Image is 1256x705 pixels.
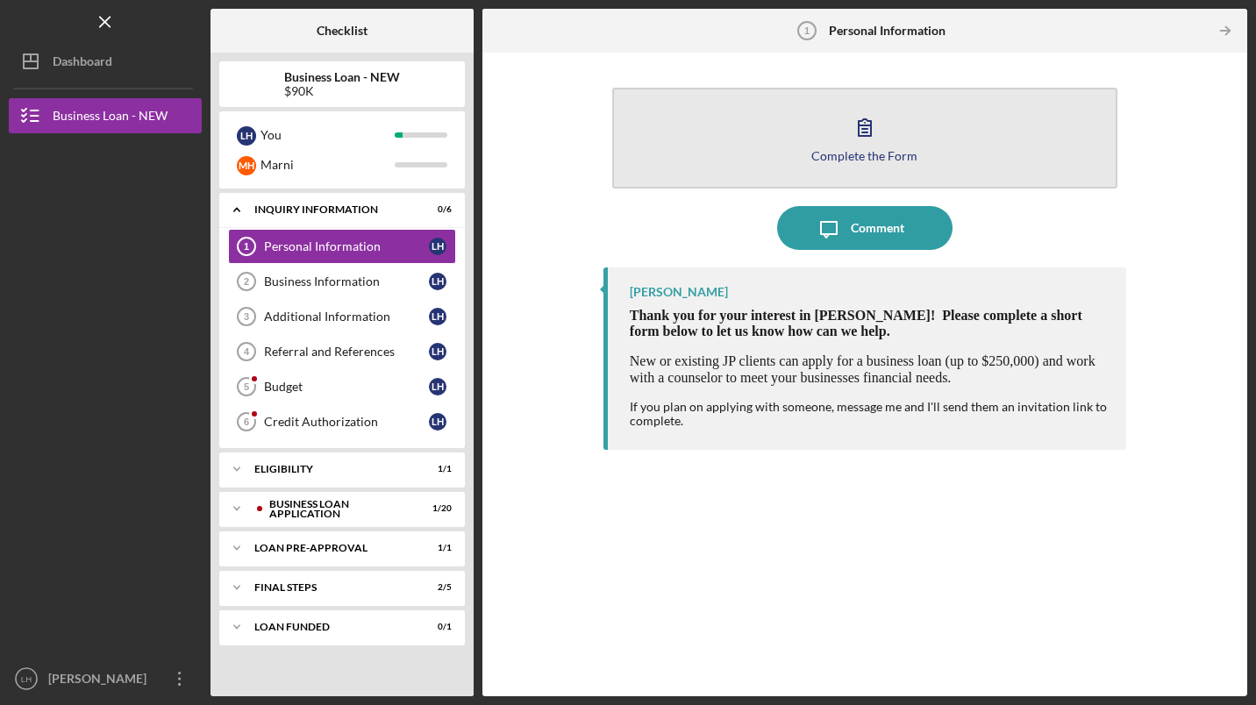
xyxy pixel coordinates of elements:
[630,353,1095,384] span: New or existing JP clients can apply for a business loan (up to $250,000) and work with a counsel...
[630,400,1109,428] div: If you plan on applying with someone, message me and I'll send them an invitation link to complete.
[284,70,400,84] b: Business Loan - NEW
[228,404,456,439] a: 6Credit AuthorizationLH
[811,149,917,162] div: Complete the Form
[429,343,446,360] div: L H
[44,661,158,701] div: [PERSON_NAME]
[612,88,1117,189] button: Complete the Form
[228,369,456,404] a: 5BudgetLH
[420,622,452,632] div: 0 / 1
[244,346,250,357] tspan: 4
[228,229,456,264] a: 1Personal InformationLH
[254,622,408,632] div: LOAN FUNDED
[630,308,1082,338] span: Thank you for your interest in [PERSON_NAME]! Please complete a short form below to let us know h...
[777,206,953,250] button: Comment
[317,24,368,38] b: Checklist
[630,285,728,299] div: [PERSON_NAME]
[264,380,429,394] div: Budget
[260,150,395,180] div: Marni
[264,415,429,429] div: Credit Authorization
[228,299,456,334] a: 3Additional InformationLH
[269,499,408,519] div: BUSINESS LOAN APPLICATION
[244,276,249,287] tspan: 2
[420,204,452,215] div: 0 / 6
[829,24,946,38] b: Personal Information
[254,204,408,215] div: INQUIRY INFORMATION
[429,273,446,290] div: L H
[244,241,249,252] tspan: 1
[244,417,249,427] tspan: 6
[284,84,400,98] div: $90K
[420,503,452,514] div: 1 / 20
[228,264,456,299] a: 2Business InformationLH
[9,98,202,133] button: Business Loan - NEW
[9,661,202,696] button: LH[PERSON_NAME]
[429,378,446,395] div: L H
[228,334,456,369] a: 4Referral and ReferencesLH
[429,308,446,325] div: L H
[264,310,429,324] div: Additional Information
[429,238,446,255] div: L H
[21,674,32,684] text: LH
[429,413,446,431] div: L H
[244,311,249,322] tspan: 3
[254,582,408,593] div: FINAL STEPS
[264,274,429,288] div: Business Information
[260,120,395,150] div: You
[237,126,256,146] div: L H
[244,381,249,392] tspan: 5
[53,44,112,83] div: Dashboard
[420,543,452,553] div: 1 / 1
[53,98,168,138] div: Business Loan - NEW
[420,582,452,593] div: 2 / 5
[420,464,452,474] div: 1 / 1
[237,156,256,175] div: M H
[254,543,408,553] div: LOAN PRE-APPROVAL
[254,464,408,474] div: ELIGIBILITY
[803,25,809,36] tspan: 1
[264,345,429,359] div: Referral and References
[9,44,202,79] button: Dashboard
[851,206,904,250] div: Comment
[264,239,429,253] div: Personal Information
